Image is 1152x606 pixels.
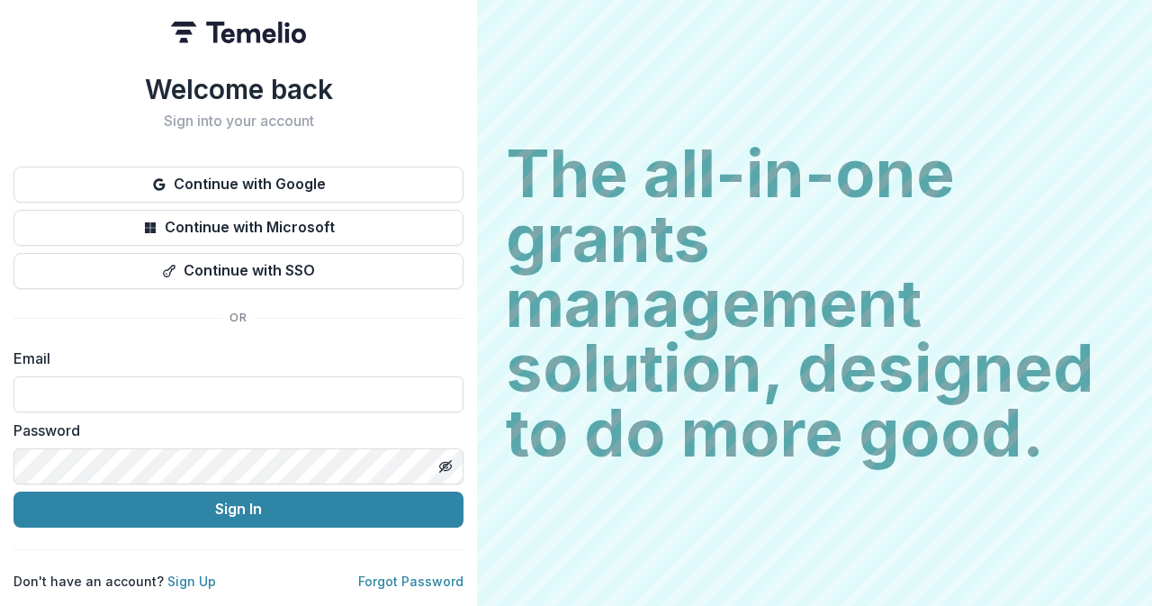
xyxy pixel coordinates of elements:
img: Temelio [171,22,306,43]
button: Continue with SSO [13,253,463,289]
h2: Sign into your account [13,113,463,130]
label: Email [13,348,453,369]
p: Don't have an account? [13,572,216,591]
label: Password [13,420,453,441]
button: Continue with Microsoft [13,210,463,246]
button: Sign In [13,492,463,528]
button: Continue with Google [13,167,463,203]
h1: Welcome back [13,73,463,105]
button: Toggle password visibility [431,452,460,481]
a: Sign Up [167,574,216,589]
a: Forgot Password [358,574,463,589]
